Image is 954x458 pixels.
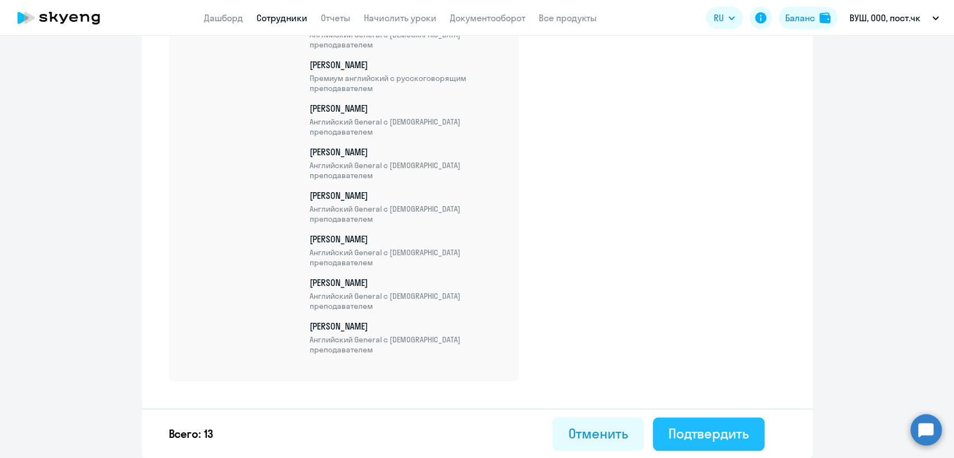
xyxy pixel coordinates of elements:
[310,189,505,224] p: [PERSON_NAME]
[310,160,505,180] span: Английский General с [DEMOGRAPHIC_DATA] преподавателем
[539,12,597,23] a: Все продукты
[653,417,765,451] button: Подтвердить
[844,4,944,31] button: ВУШ, ООО, пост.чк
[310,73,505,93] span: Премиум английский с русскоговорящим преподавателем
[310,276,505,311] p: [PERSON_NAME]
[779,7,837,29] button: Балансbalance
[310,247,505,268] span: Английский General с [DEMOGRAPHIC_DATA] преподавателем
[785,11,815,25] div: Баланс
[257,12,307,23] a: Сотрудники
[364,12,436,23] a: Начислить уроки
[310,233,505,268] p: [PERSON_NAME]
[450,12,525,23] a: Документооборот
[310,335,505,355] span: Английский General с [DEMOGRAPHIC_DATA] преподавателем
[310,291,505,311] span: Английский General с [DEMOGRAPHIC_DATA] преподавателем
[310,59,505,93] p: [PERSON_NAME]
[668,424,749,442] div: Подтвердить
[310,146,505,180] p: [PERSON_NAME]
[310,320,505,355] p: [PERSON_NAME]
[310,204,505,224] span: Английский General с [DEMOGRAPHIC_DATA] преподавателем
[568,424,628,442] div: Отменить
[849,11,920,25] p: ВУШ, ООО, пост.чк
[310,30,505,50] span: Английский General с [DEMOGRAPHIC_DATA] преподавателем
[552,417,643,451] button: Отменить
[706,7,743,29] button: RU
[310,102,505,137] p: [PERSON_NAME]
[169,426,213,442] p: Всего: 13
[819,12,830,23] img: balance
[321,12,350,23] a: Отчеты
[310,117,505,137] span: Английский General с [DEMOGRAPHIC_DATA] преподавателем
[714,11,724,25] span: RU
[204,12,243,23] a: Дашборд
